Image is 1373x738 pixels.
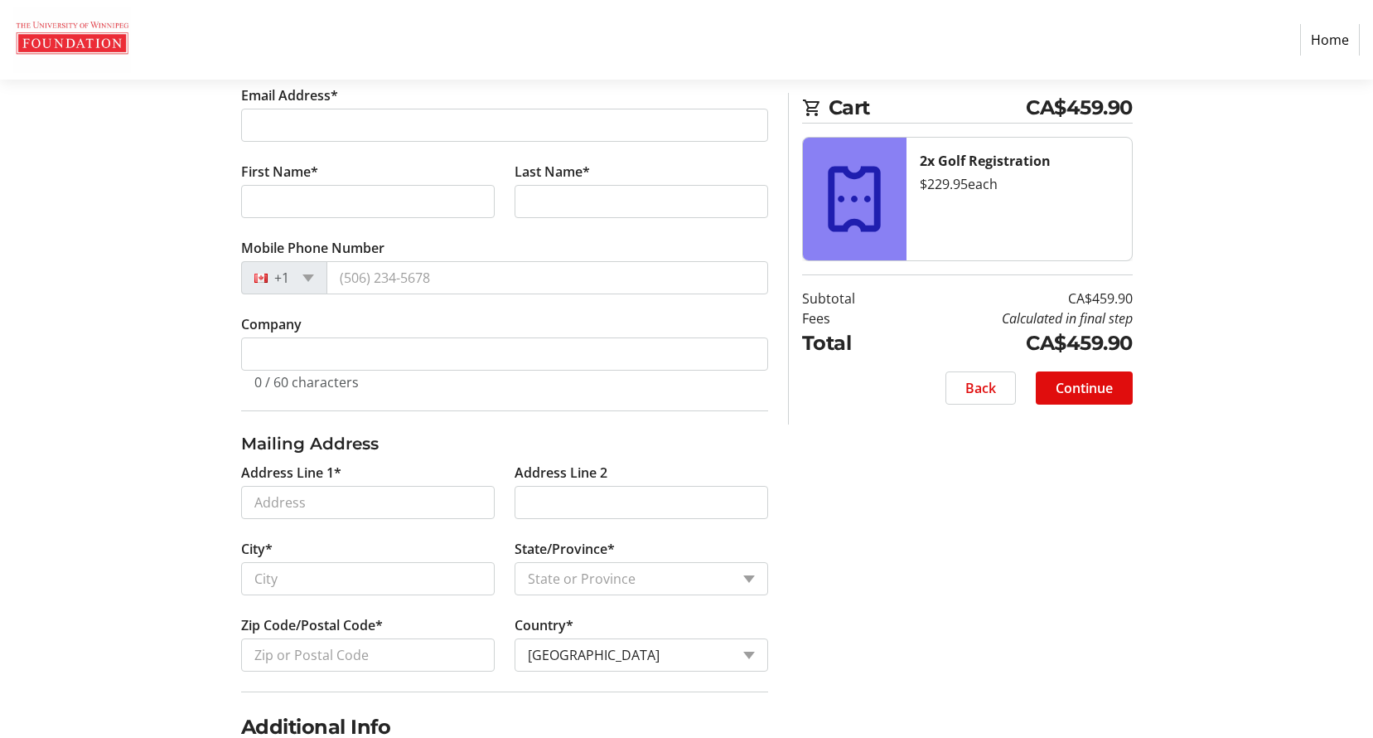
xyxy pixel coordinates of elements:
td: Fees [802,308,897,328]
span: Back [965,378,996,398]
h3: Mailing Address [241,431,768,456]
label: City* [241,539,273,559]
label: Company [241,314,302,334]
span: Cart [829,93,1027,123]
label: Country* [515,615,573,635]
input: City [241,562,495,595]
td: Total [802,328,897,358]
td: Calculated in final step [897,308,1133,328]
input: Address [241,486,495,519]
img: The U of W Foundation's Logo [13,7,131,73]
tr-character-limit: 0 / 60 characters [254,373,359,391]
label: First Name* [241,162,318,182]
div: $229.95 each [920,174,1119,194]
a: Home [1300,24,1360,56]
label: Address Line 2 [515,463,607,483]
label: State/Province* [515,539,615,559]
button: Back [945,371,1016,405]
td: Subtotal [802,289,897,308]
label: Mobile Phone Number [241,238,384,258]
input: Zip or Postal Code [241,638,495,672]
label: Zip Code/Postal Code* [241,615,383,635]
span: Continue [1056,378,1113,398]
td: CA$459.90 [897,289,1133,308]
label: Last Name* [515,162,590,182]
button: Continue [1036,371,1133,405]
label: Email Address* [241,85,338,105]
strong: 2x Golf Registration [920,152,1051,170]
span: CA$459.90 [1026,93,1133,123]
label: Address Line 1* [241,463,341,483]
input: (506) 234-5678 [326,261,768,294]
td: CA$459.90 [897,328,1133,358]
